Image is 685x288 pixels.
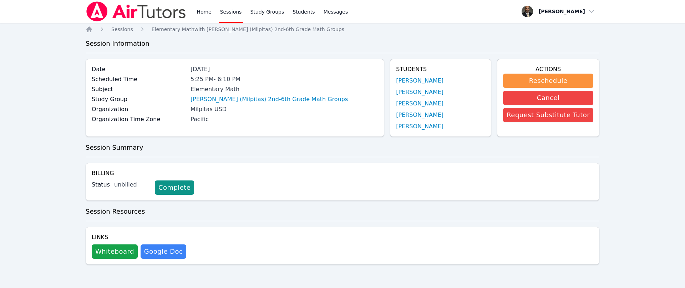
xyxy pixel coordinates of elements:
[86,39,599,49] h3: Session Information
[92,115,186,124] label: Organization Time Zone
[396,122,443,131] a: [PERSON_NAME]
[86,1,187,21] img: Air Tutors
[92,85,186,94] label: Subject
[396,76,443,85] a: [PERSON_NAME]
[92,233,186,242] h4: Links
[92,180,110,189] label: Status
[396,111,443,119] a: [PERSON_NAME]
[114,180,149,189] div: unbilled
[141,244,186,259] a: Google Doc
[191,95,348,104] a: [PERSON_NAME] (Milpitas) 2nd-6th Grade Math Groups
[191,65,378,74] div: [DATE]
[152,26,344,32] span: Elementary Math with [PERSON_NAME] (Milpitas) 2nd-6th Grade Math Groups
[86,143,599,153] h3: Session Summary
[111,26,133,32] span: Sessions
[191,105,378,114] div: Milpitas USD
[324,8,348,15] span: Messages
[503,74,593,88] button: Reschedule
[92,105,186,114] label: Organization
[92,75,186,84] label: Scheduled Time
[86,26,599,33] nav: Breadcrumb
[396,65,485,74] h4: Students
[92,244,138,259] button: Whiteboard
[155,180,194,195] a: Complete
[191,75,378,84] div: 5:25 PM - 6:10 PM
[92,169,593,178] h4: Billing
[503,65,593,74] h4: Actions
[86,207,599,217] h3: Session Resources
[191,85,378,94] div: Elementary Math
[396,88,443,96] a: [PERSON_NAME]
[396,99,443,108] a: [PERSON_NAME]
[111,26,133,33] a: Sessions
[92,65,186,74] label: Date
[503,108,593,122] button: Request Substitute Tutor
[92,95,186,104] label: Study Group
[503,91,593,105] button: Cancel
[191,115,378,124] div: Pacific
[152,26,344,33] a: Elementary Mathwith [PERSON_NAME] (Milpitas) 2nd-6th Grade Math Groups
